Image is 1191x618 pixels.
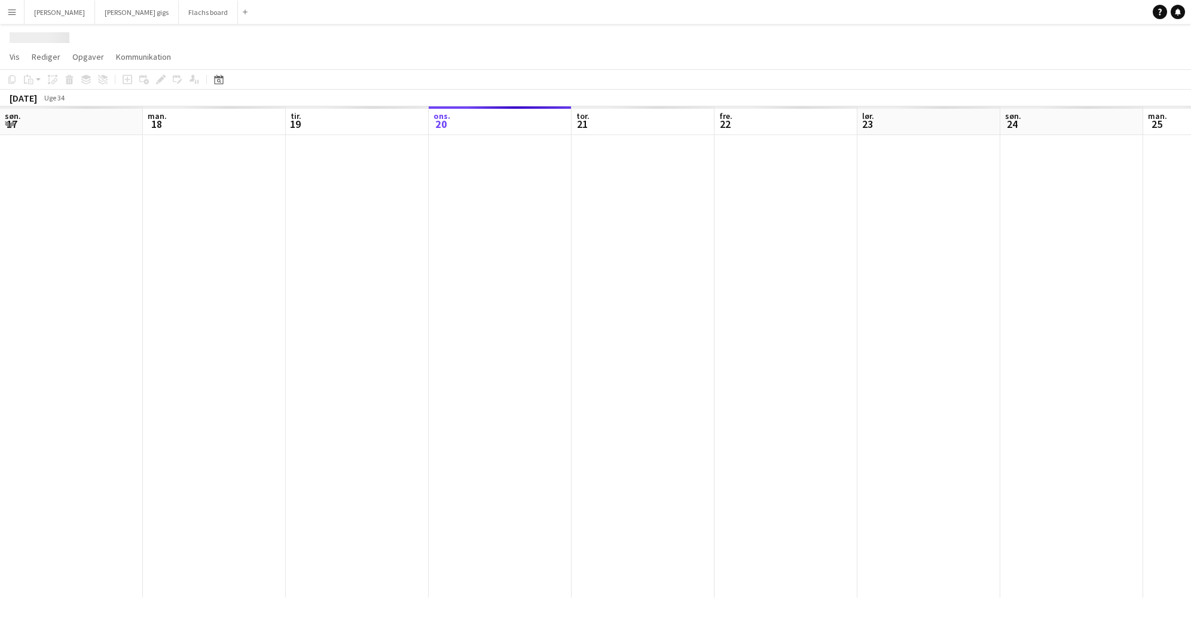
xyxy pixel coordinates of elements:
span: ons. [433,111,450,121]
span: 19 [289,117,301,131]
span: fre. [719,111,732,121]
span: søn. [1005,111,1021,121]
a: Vis [5,49,25,65]
span: tir. [291,111,301,121]
span: søn. [5,111,21,121]
button: [PERSON_NAME] gigs [95,1,179,24]
span: tor. [576,111,590,121]
span: 23 [860,117,874,131]
span: 24 [1003,117,1021,131]
span: man. [1148,111,1167,121]
a: Rediger [27,49,65,65]
span: 22 [717,117,732,131]
button: Flachs board [179,1,238,24]
span: Opgaver [72,51,104,62]
span: Kommunikation [116,51,171,62]
span: Rediger [32,51,60,62]
span: lør. [862,111,874,121]
span: 18 [146,117,167,131]
span: 21 [575,117,590,131]
a: Kommunikation [111,49,176,65]
span: Vis [10,51,20,62]
span: Uge 34 [39,93,69,102]
button: [PERSON_NAME] [25,1,95,24]
span: man. [148,111,167,121]
span: 17 [3,117,21,131]
div: [DATE] [10,92,37,104]
span: 25 [1146,117,1167,131]
a: Opgaver [68,49,109,65]
span: 20 [432,117,450,131]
